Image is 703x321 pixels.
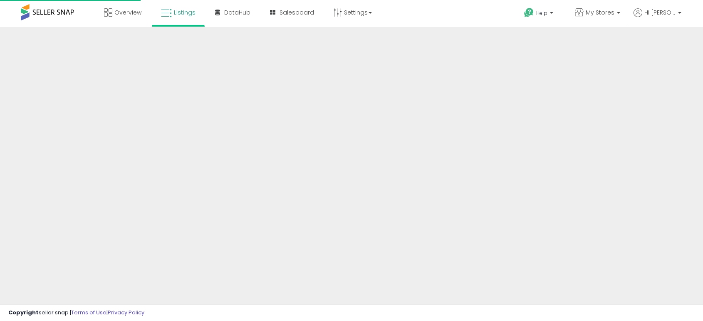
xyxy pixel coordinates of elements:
div: seller snap | | [8,309,144,317]
a: Help [517,1,562,27]
span: My Stores [586,8,614,17]
i: Get Help [524,7,534,18]
span: Listings [174,8,196,17]
span: Hi [PERSON_NAME] [644,8,676,17]
a: Privacy Policy [108,309,144,316]
span: DataHub [224,8,250,17]
span: Salesboard [280,8,314,17]
a: Terms of Use [71,309,106,316]
a: Hi [PERSON_NAME] [634,8,681,27]
span: Help [536,10,547,17]
strong: Copyright [8,309,39,316]
span: Overview [114,8,141,17]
